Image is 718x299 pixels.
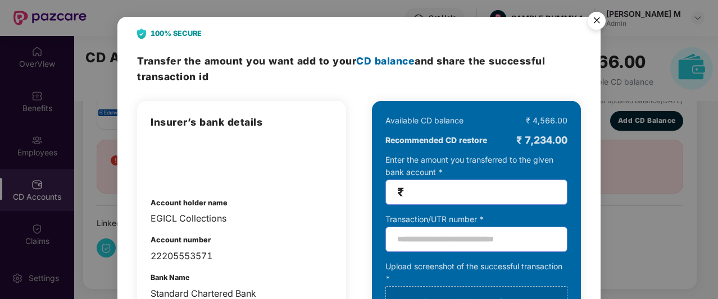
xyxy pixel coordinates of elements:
div: ₹ 7,234.00 [516,132,567,148]
button: Close [581,6,611,36]
b: Account number [151,236,211,244]
img: svg+xml;base64,PHN2ZyB4bWxucz0iaHR0cDovL3d3dy53My5vcmcvMjAwMC9zdmciIHdpZHRoPSIyNCIgaGVpZ2h0PSIyOC... [137,29,146,39]
h3: Insurer’s bank details [151,114,333,130]
div: Transaction/UTR number * [385,213,567,226]
b: Account holder name [151,199,228,207]
span: you want add to your [246,55,415,67]
div: ₹ 4,566.00 [526,114,567,127]
div: Enter the amount you transferred to the given bank account * [385,154,567,205]
b: Recommended CD restore [385,134,487,146]
img: admin-overview [151,141,209,181]
h3: Transfer the amount and share the successful transaction id [137,53,581,84]
div: EGICL Collections [151,211,333,226]
b: Bank Name [151,273,190,282]
img: svg+xml;base64,PHN2ZyB4bWxucz0iaHR0cDovL3d3dy53My5vcmcvMjAwMC9zdmciIHdpZHRoPSI1NiIgaGVpZ2h0PSI1Ni... [581,7,612,38]
div: 22205553571 [151,249,333,263]
b: 100% SECURE [151,28,202,39]
div: Available CD balance [385,114,463,127]
span: ₹ [397,186,404,199]
span: CD balance [356,55,415,67]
